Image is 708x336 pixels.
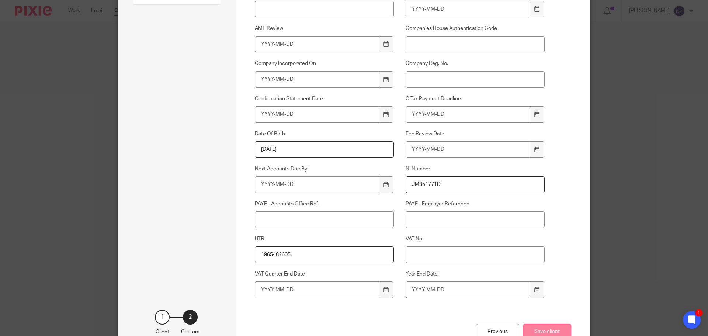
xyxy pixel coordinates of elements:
[406,141,530,158] input: YYYY-MM-DD
[255,36,379,53] input: YYYY-MM-DD
[406,235,545,243] label: VAT No.
[255,281,379,298] input: YYYY-MM-DD
[406,1,530,17] input: YYYY-MM-DD
[255,235,394,243] label: UTR
[255,165,394,173] label: Next Accounts Due By
[255,200,394,208] label: PAYE - Accounts Office Ref.
[255,25,394,32] label: AML Review
[255,60,394,67] label: Company Incorporated On
[406,106,530,123] input: YYYY-MM-DD
[183,310,198,325] div: 2
[406,25,545,32] label: Companies House Authentication Code
[255,71,379,88] input: YYYY-MM-DD
[406,165,545,173] label: NI Number
[695,309,702,316] div: 1
[406,130,545,138] label: Fee Review Date
[406,200,545,208] label: PAYE - Employer Reference
[255,95,394,103] label: Confirmation Statement Date
[406,95,545,103] label: C Tax Payment Deadline
[155,310,170,325] div: 1
[406,281,530,298] input: YYYY-MM-DD
[406,60,545,67] label: Company Reg. No.
[406,270,545,278] label: Year End Date
[255,270,394,278] label: VAT Quarter End Date
[255,176,379,193] input: YYYY-MM-DD
[255,130,394,138] label: Date Of Birth
[255,106,379,123] input: YYYY-MM-DD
